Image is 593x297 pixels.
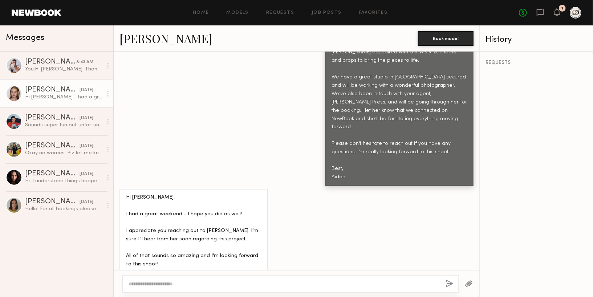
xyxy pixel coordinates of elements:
div: Okay no worries. Plz let me know! [25,150,102,156]
div: Hi [PERSON_NAME], I had a great weekend - I hope you did as well! I appreciate you reaching out t... [25,94,102,101]
div: [DATE] [80,115,93,122]
div: [PERSON_NAME] [25,198,80,206]
div: [PERSON_NAME] [25,142,80,150]
div: [DATE] [80,143,93,150]
button: Book model [418,31,474,46]
a: Job Posts [312,11,342,15]
div: You: Hi [PERSON_NAME], Thanks so much for getting back to me. Usage would be for an imagery refre... [25,66,102,73]
div: Hi. I understand things happen so it shouldn’t be a problem switching dates. I would like to conf... [25,178,102,184]
div: Hi [PERSON_NAME], I had a great weekend - I hope you did as well! I appreciate you reaching out t... [126,194,261,285]
div: History [486,36,587,44]
div: [PERSON_NAME] [25,58,76,66]
div: [DATE] [80,171,93,178]
div: [PERSON_NAME] [25,86,80,94]
a: [PERSON_NAME] [119,30,212,46]
div: [DATE] [80,199,93,206]
div: [PERSON_NAME] [25,170,80,178]
div: 8:43 AM [76,59,93,66]
a: Home [193,11,209,15]
div: [PERSON_NAME] [25,114,80,122]
div: Hello! For all bookings please email my agent [PERSON_NAME][EMAIL_ADDRESS][PERSON_NAME][PERSON_NA... [25,206,102,212]
a: Book model [418,35,474,41]
div: REQUESTS [486,60,587,65]
span: Messages [6,34,44,42]
div: 1 [561,7,563,11]
a: Favorites [359,11,388,15]
div: Sounds super fun but unfortunately I’m already booked on [DATE] so can’t make that date work :( [25,122,102,129]
a: Models [227,11,249,15]
div: [DATE] [80,87,93,94]
a: Requests [266,11,294,15]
